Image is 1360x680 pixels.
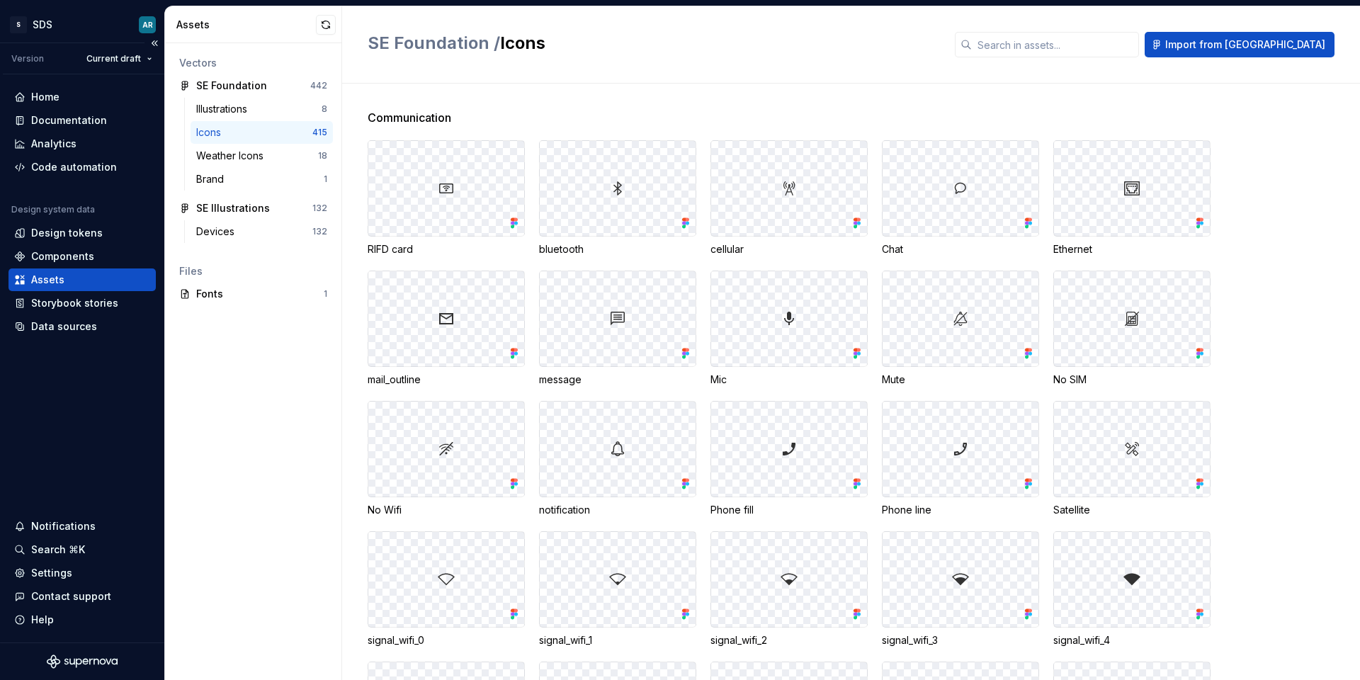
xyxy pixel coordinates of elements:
[174,197,333,220] a: SE Illustrations132
[31,589,111,603] div: Contact support
[539,503,696,517] div: notification
[31,319,97,334] div: Data sources
[1053,633,1211,647] div: signal_wifi_4
[368,33,500,53] span: SE Foundation /
[368,242,525,256] div: RIFD card
[33,18,52,32] div: SDS
[318,150,327,161] div: 18
[539,373,696,387] div: message
[179,264,327,278] div: Files
[322,103,327,115] div: 8
[882,242,1039,256] div: Chat
[86,53,141,64] span: Current draft
[8,109,156,132] a: Documentation
[11,204,95,215] div: Design system data
[8,222,156,244] a: Design tokens
[196,149,269,163] div: Weather Icons
[8,132,156,155] a: Analytics
[196,79,267,93] div: SE Foundation
[47,654,118,669] svg: Supernova Logo
[191,98,333,120] a: Illustrations8
[8,268,156,291] a: Assets
[8,515,156,538] button: Notifications
[312,203,327,214] div: 132
[8,245,156,268] a: Components
[710,503,868,517] div: Phone fill
[31,566,72,580] div: Settings
[10,16,27,33] div: S
[191,220,333,243] a: Devices132
[312,127,327,138] div: 415
[3,9,161,40] button: SSDSAR
[31,226,103,240] div: Design tokens
[31,90,59,104] div: Home
[539,633,696,647] div: signal_wifi_1
[710,633,868,647] div: signal_wifi_2
[191,121,333,144] a: Icons415
[8,156,156,178] a: Code automation
[31,137,76,151] div: Analytics
[8,292,156,314] a: Storybook stories
[368,503,525,517] div: No Wifi
[31,613,54,627] div: Help
[1053,373,1211,387] div: No SIM
[142,19,153,30] div: AR
[710,373,868,387] div: Mic
[8,538,156,561] button: Search ⌘K
[882,503,1039,517] div: Phone line
[196,287,324,301] div: Fonts
[31,296,118,310] div: Storybook stories
[368,373,525,387] div: mail_outline
[80,49,159,69] button: Current draft
[174,74,333,97] a: SE Foundation442
[312,226,327,237] div: 132
[1053,242,1211,256] div: Ethernet
[8,315,156,338] a: Data sources
[368,633,525,647] div: signal_wifi_0
[882,373,1039,387] div: Mute
[191,144,333,167] a: Weather Icons18
[191,168,333,191] a: Brand1
[324,174,327,185] div: 1
[176,18,316,32] div: Assets
[11,53,44,64] div: Version
[196,102,253,116] div: Illustrations
[324,288,327,300] div: 1
[8,562,156,584] a: Settings
[144,33,164,53] button: Collapse sidebar
[196,201,270,215] div: SE Illustrations
[310,80,327,91] div: 442
[196,225,240,239] div: Devices
[174,283,333,305] a: Fonts1
[8,585,156,608] button: Contact support
[31,113,107,127] div: Documentation
[882,633,1039,647] div: signal_wifi_3
[8,608,156,631] button: Help
[368,32,938,55] h2: Icons
[31,249,94,263] div: Components
[31,273,64,287] div: Assets
[31,519,96,533] div: Notifications
[31,160,117,174] div: Code automation
[972,32,1139,57] input: Search in assets...
[8,86,156,108] a: Home
[179,56,327,70] div: Vectors
[368,109,451,126] span: Communication
[539,242,696,256] div: bluetooth
[196,172,229,186] div: Brand
[1053,503,1211,517] div: Satellite
[1165,38,1325,52] span: Import from [GEOGRAPHIC_DATA]
[31,543,85,557] div: Search ⌘K
[196,125,227,140] div: Icons
[710,242,868,256] div: cellular
[1145,32,1334,57] button: Import from [GEOGRAPHIC_DATA]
